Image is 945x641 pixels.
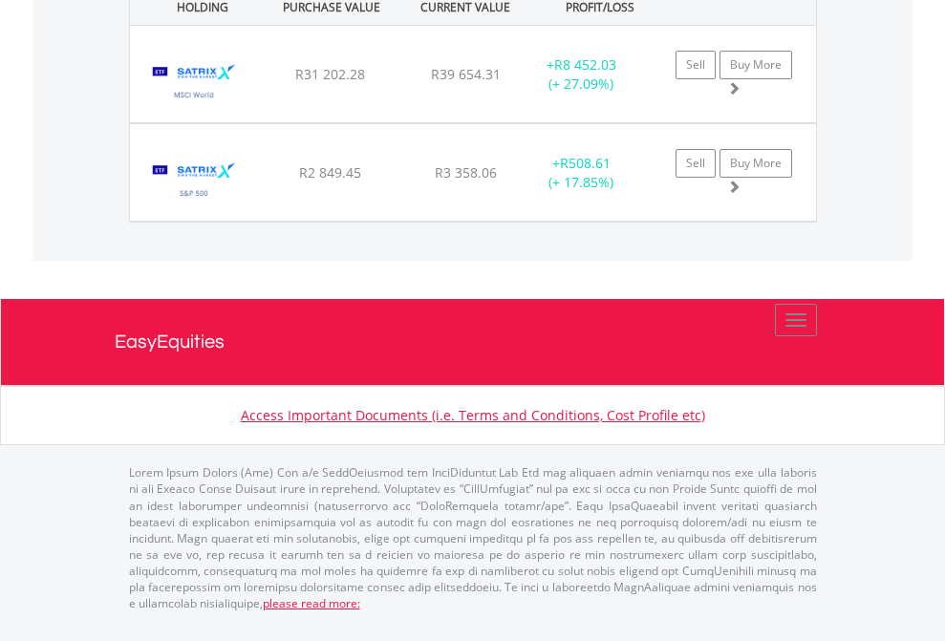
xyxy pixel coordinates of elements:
img: EQU.ZA.STX500.png [140,148,249,216]
a: EasyEquities [115,299,831,385]
a: Sell [676,149,716,178]
span: R2 849.45 [299,163,361,182]
div: + (+ 27.09%) [522,55,641,94]
a: Sell [676,51,716,79]
p: Lorem Ipsum Dolors (Ame) Con a/e SeddOeiusmod tem InciDiduntut Lab Etd mag aliquaen admin veniamq... [129,464,817,611]
span: R508.61 [560,154,611,172]
img: EQU.ZA.STXWDM.png [140,50,249,118]
a: Buy More [719,51,792,79]
span: R39 654.31 [431,65,501,83]
span: R8 452.03 [554,55,616,74]
a: please read more: [263,595,360,611]
span: R3 358.06 [435,163,497,182]
span: R31 202.28 [295,65,365,83]
a: Access Important Documents (i.e. Terms and Conditions, Cost Profile etc) [241,406,705,424]
div: + (+ 17.85%) [522,154,641,192]
a: Buy More [719,149,792,178]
